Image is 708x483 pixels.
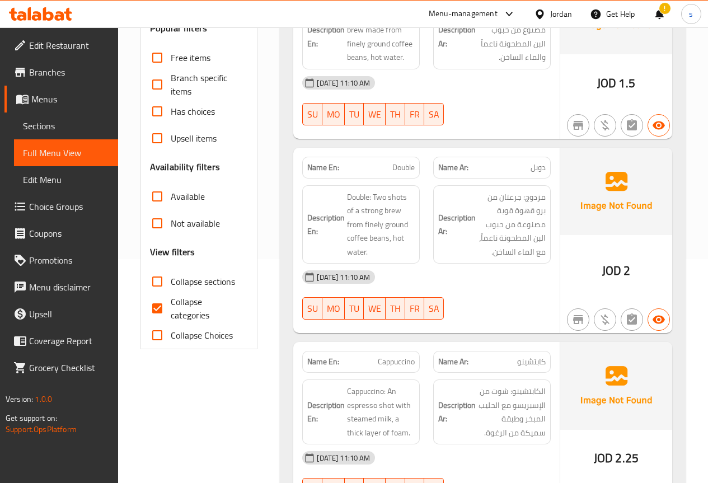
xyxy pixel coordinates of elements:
[560,148,672,235] img: Ae5nvW7+0k+MAAAAAElFTkSuQmCC
[392,162,415,173] span: Double
[171,51,210,64] span: Free items
[347,384,415,439] span: Cappuccino: An espresso shot with steamed milk, a thick layer of foam.
[29,227,109,240] span: Coupons
[6,422,77,437] a: Support.OpsPlatform
[171,105,215,118] span: Has choices
[23,119,109,133] span: Sections
[478,384,546,439] span: الكابتشينو: شوت من الإسبريسو مع الحليب المبخر وطبقة سميكة من الرغوة.
[602,260,621,282] span: JOD
[429,7,498,21] div: Menu-management
[171,295,240,322] span: Collapse categories
[307,211,345,238] strong: Description En:
[150,246,195,259] h3: View filters
[621,114,643,137] button: Not has choices
[171,190,205,203] span: Available
[386,297,405,320] button: TH
[390,106,401,123] span: TH
[4,193,118,220] a: Choice Groups
[322,103,345,125] button: MO
[14,112,118,139] a: Sections
[312,453,374,463] span: [DATE] 11:10 AM
[307,398,345,426] strong: Description En:
[478,190,546,259] span: مزدوج: جرعتان من برو قهوة قوية مصنوعة من حبوب البن المطحونة ناعماً، مع الماء الساخن.
[349,301,359,317] span: TU
[478,10,546,64] span: الإسبريسو: برو قوي مصنوع من حبوب البن المطحونة ناعماً والماء الساخن.
[14,139,118,166] a: Full Menu View
[302,103,322,125] button: SU
[438,356,468,368] strong: Name Ar:
[621,308,643,331] button: Not has choices
[567,114,589,137] button: Not branch specific item
[410,106,420,123] span: FR
[307,356,339,368] strong: Name En:
[4,32,118,59] a: Edit Restaurant
[438,211,476,238] strong: Description Ar:
[171,217,220,230] span: Not available
[327,106,340,123] span: MO
[307,162,339,173] strong: Name En:
[6,392,33,406] span: Version:
[550,8,572,20] div: Jordan
[648,308,670,331] button: Available
[618,72,635,94] span: 1.5
[150,22,248,35] h3: Popular filters
[29,361,109,374] span: Grocery Checklist
[35,392,52,406] span: 1.0.0
[378,356,415,368] span: Cappuccino
[307,23,345,50] strong: Description En:
[29,254,109,267] span: Promotions
[29,307,109,321] span: Upsell
[327,301,340,317] span: MO
[322,297,345,320] button: MO
[531,162,546,173] span: دوبل
[150,161,220,173] h3: Availability filters
[31,92,109,106] span: Menus
[29,200,109,213] span: Choice Groups
[29,65,109,79] span: Branches
[4,274,118,301] a: Menu disclaimer
[567,308,589,331] button: Not branch specific item
[302,297,322,320] button: SU
[29,334,109,348] span: Coverage Report
[689,8,693,20] span: s
[597,72,616,94] span: JOD
[345,103,364,125] button: TU
[171,329,233,342] span: Collapse Choices
[438,162,468,173] strong: Name Ar:
[405,297,424,320] button: FR
[615,447,639,469] span: 2.25
[390,301,401,317] span: TH
[312,78,374,88] span: [DATE] 11:10 AM
[23,173,109,186] span: Edit Menu
[623,260,630,282] span: 2
[405,103,424,125] button: FR
[14,166,118,193] a: Edit Menu
[347,190,415,259] span: Double: Two shots of a strong brew from finely ground coffee beans, hot water.
[307,301,318,317] span: SU
[171,132,217,145] span: Upsell items
[594,114,616,137] button: Purchased item
[4,247,118,274] a: Promotions
[6,411,57,425] span: Get support on:
[4,220,118,247] a: Coupons
[424,297,444,320] button: SA
[4,354,118,381] a: Grocery Checklist
[312,272,374,283] span: [DATE] 11:10 AM
[364,103,386,125] button: WE
[648,114,670,137] button: Available
[424,103,444,125] button: SA
[347,10,415,64] span: Espresso: A strong brew made from finely ground coffee beans, hot water.
[368,301,381,317] span: WE
[560,342,672,429] img: Ae5nvW7+0k+MAAAAAElFTkSuQmCC
[4,327,118,354] a: Coverage Report
[23,146,109,160] span: Full Menu View
[4,86,118,112] a: Menus
[364,297,386,320] button: WE
[307,106,318,123] span: SU
[594,447,613,469] span: JOD
[171,71,240,98] span: Branch specific items
[410,301,420,317] span: FR
[349,106,359,123] span: TU
[4,59,118,86] a: Branches
[517,356,546,368] span: كابتشينو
